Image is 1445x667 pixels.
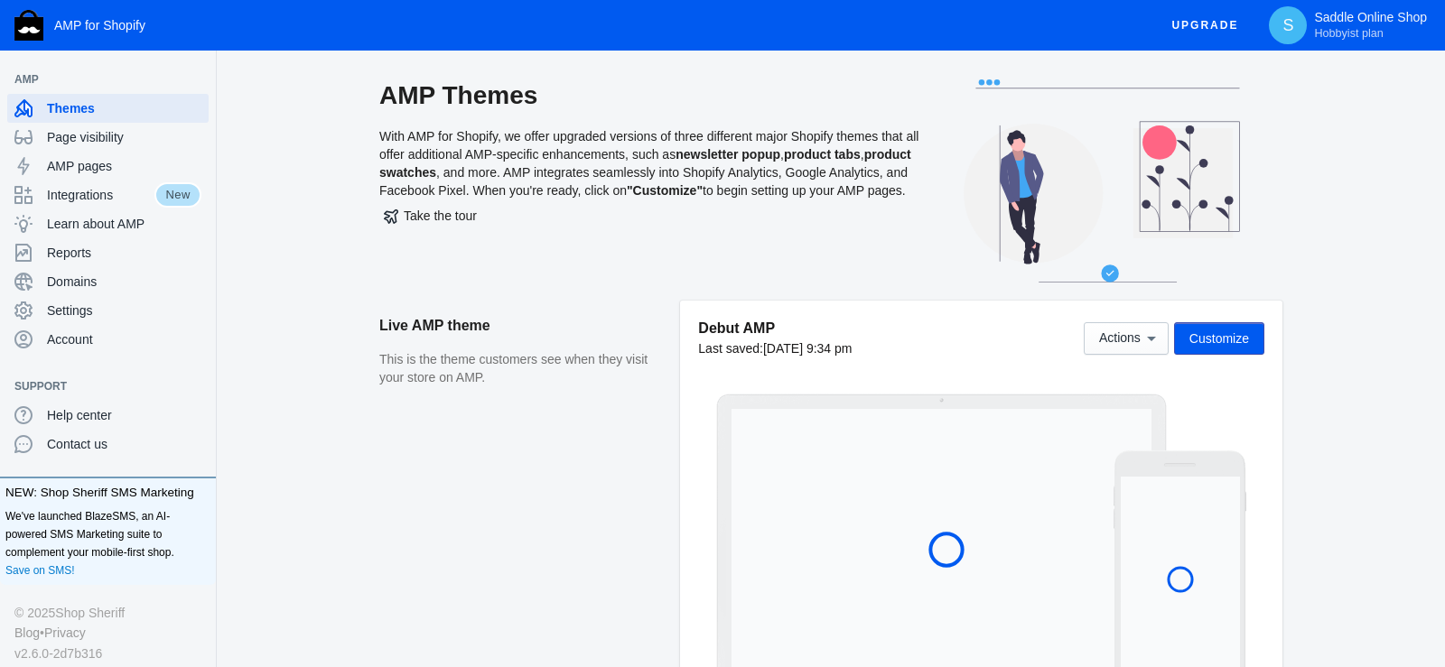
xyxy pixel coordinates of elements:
[698,319,852,338] h5: Debut AMP
[14,623,201,643] div: •
[7,181,209,209] a: IntegrationsNew
[47,128,201,146] span: Page visibility
[1084,322,1169,355] button: Actions
[763,341,853,356] span: [DATE] 9:34 pm
[47,435,201,453] span: Contact us
[1314,26,1383,41] span: Hobbyist plan
[379,301,662,351] h2: Live AMP theme
[1174,322,1264,355] button: Customize
[7,238,209,267] a: Reports
[47,273,201,291] span: Domains
[1279,16,1297,34] span: S
[627,183,703,198] b: "Customize"
[54,18,145,32] span: AMP for Shopify
[7,152,209,181] a: AMP pages
[14,623,40,643] a: Blog
[47,215,201,233] span: Learn about AMP
[1189,331,1249,346] span: Customize
[44,623,86,643] a: Privacy
[7,94,209,123] a: Themes
[14,377,183,395] span: Support
[7,209,209,238] a: Learn about AMP
[14,70,183,88] span: AMP
[384,208,477,223] span: Take the tour
[7,296,209,325] a: Settings
[676,147,780,162] b: newsletter popup
[47,301,201,320] span: Settings
[14,10,43,41] img: Shop Sheriff Logo
[1171,9,1238,42] span: Upgrade
[55,603,125,623] a: Shop Sheriff
[47,244,201,262] span: Reports
[379,199,481,232] button: Take the tour
[183,383,212,390] button: Add a sales channel
[7,430,209,459] a: Contact us
[47,157,201,175] span: AMP pages
[1157,9,1253,42] button: Upgrade
[7,325,209,354] a: Account
[154,182,201,208] span: New
[698,339,852,357] div: Last saved:
[14,644,201,663] div: v2.6.0-2d7b316
[379,351,662,386] p: This is the theme customers see when they visit your store on AMP.
[47,330,201,348] span: Account
[7,267,209,296] a: Domains
[784,147,861,162] b: product tabs
[47,406,201,424] span: Help center
[379,147,911,180] b: product swatches
[47,99,201,117] span: Themes
[7,123,209,152] a: Page visibility
[379,79,921,112] h2: AMP Themes
[5,561,75,579] a: Save on SMS!
[1314,10,1427,41] p: Saddle Online Shop
[379,79,921,301] div: With AMP for Shopify, we offer upgraded versions of three different major Shopify themes that all...
[14,603,201,623] div: © 2025
[47,186,154,204] span: Integrations
[183,76,212,83] button: Add a sales channel
[1099,331,1141,346] span: Actions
